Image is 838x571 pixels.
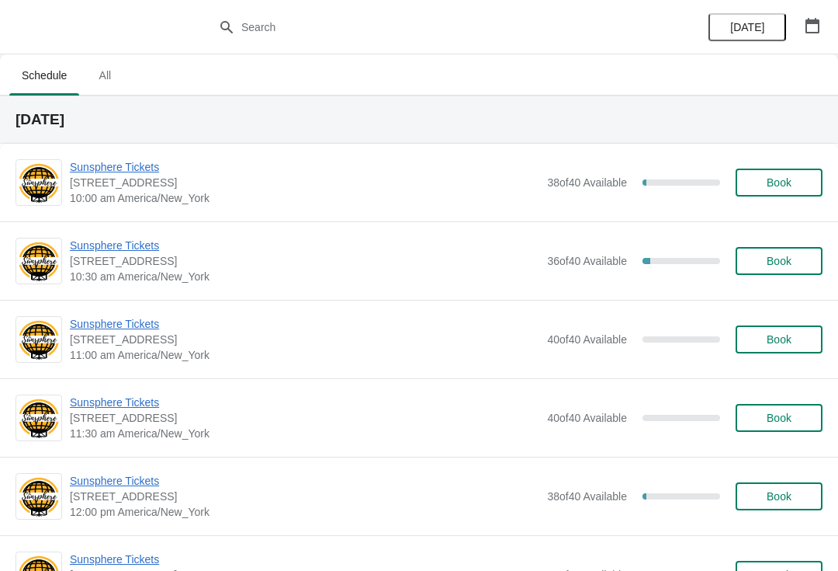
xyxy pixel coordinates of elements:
span: 38 of 40 Available [547,176,627,189]
span: Sunsphere Tickets [70,316,539,332]
input: Search [241,13,628,41]
span: 12:00 pm America/New_York [70,504,539,520]
span: Book [767,412,791,424]
button: [DATE] [708,13,786,41]
span: [STREET_ADDRESS] [70,175,539,190]
span: 36 of 40 Available [547,255,627,267]
span: [STREET_ADDRESS] [70,332,539,347]
button: Book [736,326,822,353]
span: 11:00 am America/New_York [70,347,539,363]
img: Sunsphere Tickets | 810 Clinch Avenue, Knoxville, TN, USA | 11:30 am America/New_York [16,397,61,440]
span: Sunsphere Tickets [70,552,539,567]
span: 10:30 am America/New_York [70,269,539,284]
span: [STREET_ADDRESS] [70,253,539,269]
span: Sunsphere Tickets [70,238,539,253]
span: 40 of 40 Available [547,333,627,346]
span: All [85,61,124,89]
button: Book [736,247,822,275]
span: [DATE] [730,21,764,33]
span: Book [767,255,791,267]
img: Sunsphere Tickets | 810 Clinch Avenue, Knoxville, TN, USA | 12:00 pm America/New_York [16,475,61,518]
button: Book [736,482,822,510]
span: [STREET_ADDRESS] [70,410,539,426]
span: [STREET_ADDRESS] [70,489,539,504]
span: 38 of 40 Available [547,490,627,503]
img: Sunsphere Tickets | 810 Clinch Avenue, Knoxville, TN, USA | 10:30 am America/New_York [16,240,61,283]
button: Book [736,404,822,432]
span: Sunsphere Tickets [70,395,539,410]
span: Schedule [9,61,79,89]
span: 11:30 am America/New_York [70,426,539,441]
button: Book [736,169,822,197]
span: Sunsphere Tickets [70,159,539,175]
span: Book [767,490,791,503]
span: 10:00 am America/New_York [70,190,539,206]
img: Sunsphere Tickets | 810 Clinch Avenue, Knoxville, TN, USA | 10:00 am America/New_York [16,162,61,204]
span: 40 of 40 Available [547,412,627,424]
span: Book [767,176,791,189]
img: Sunsphere Tickets | 810 Clinch Avenue, Knoxville, TN, USA | 11:00 am America/New_York [16,319,61,361]
span: Sunsphere Tickets [70,473,539,489]
h2: [DATE] [16,112,822,127]
span: Book [767,333,791,346]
